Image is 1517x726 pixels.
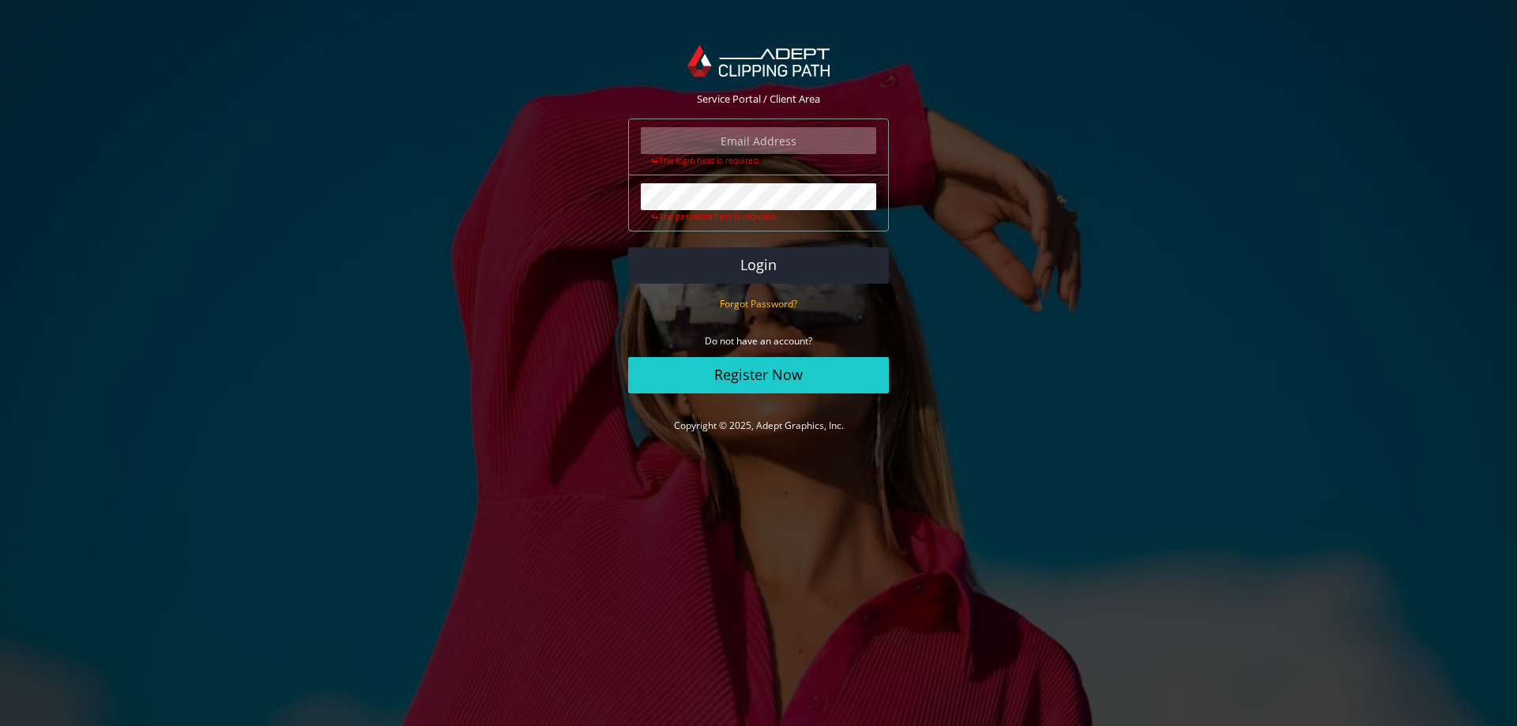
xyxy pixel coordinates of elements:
[641,127,876,154] input: Email Address
[720,297,797,310] small: Forgot Password?
[628,357,889,393] a: Register Now
[705,334,812,348] small: Do not have an account?
[697,92,820,106] span: Service Portal / Client Area
[720,296,797,310] a: Forgot Password?
[628,247,889,284] button: Login
[674,419,844,432] a: Copyright © 2025, Adept Graphics, Inc.
[641,210,876,223] div: The password field is required.
[687,45,829,77] img: Adept Graphics
[641,154,876,167] div: The login field is required.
